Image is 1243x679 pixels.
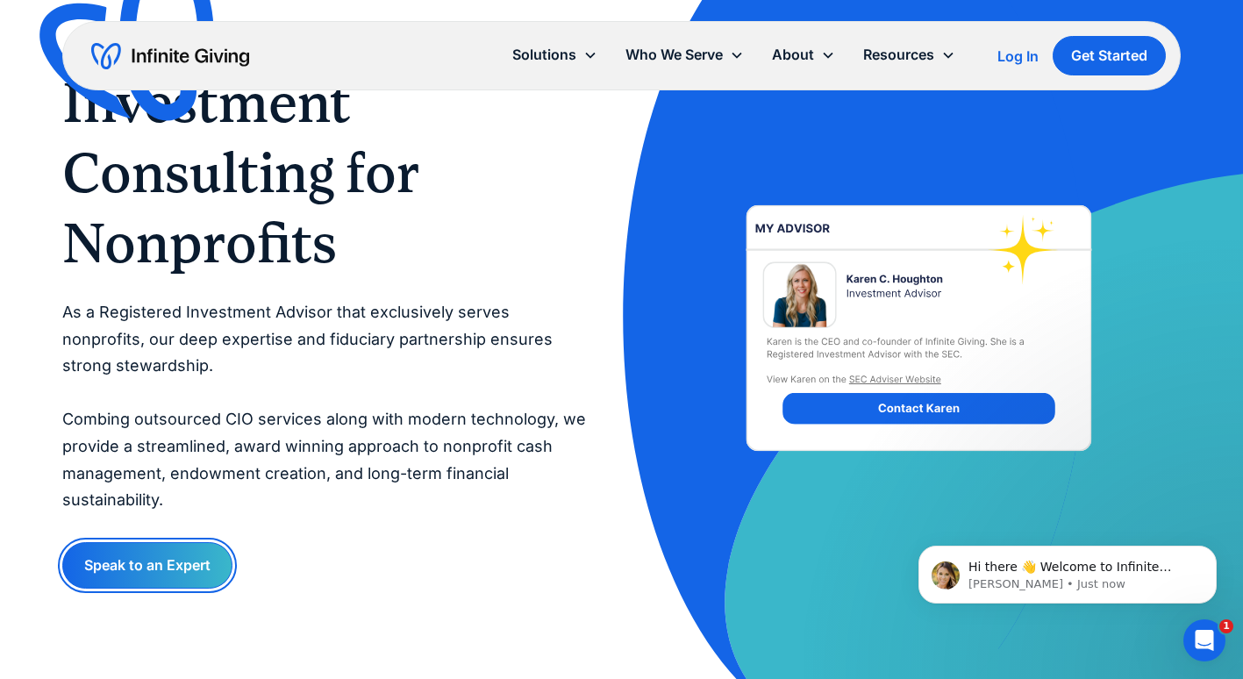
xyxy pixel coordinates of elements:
div: Log In [997,49,1039,63]
iframe: Intercom live chat [1183,619,1225,661]
div: Resources [849,36,969,74]
span: 1 [1219,619,1233,633]
a: Get Started [1053,36,1166,75]
a: Speak to an Expert [62,542,232,589]
div: Resources [863,43,934,67]
p: As a Registered Investment Advisor that exclusively serves nonprofits, our deep expertise and fid... [62,299,587,514]
div: Solutions [512,43,576,67]
h1: Investment Consulting for Nonprofits [62,68,587,278]
div: Who We Serve [625,43,723,67]
iframe: Intercom notifications message [892,509,1243,632]
div: Who We Serve [611,36,758,74]
div: Solutions [498,36,611,74]
div: About [758,36,849,74]
div: About [772,43,814,67]
a: Log In [997,46,1039,67]
img: investment-advisor-nonprofit-financial [684,141,1154,515]
a: home [91,42,249,70]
